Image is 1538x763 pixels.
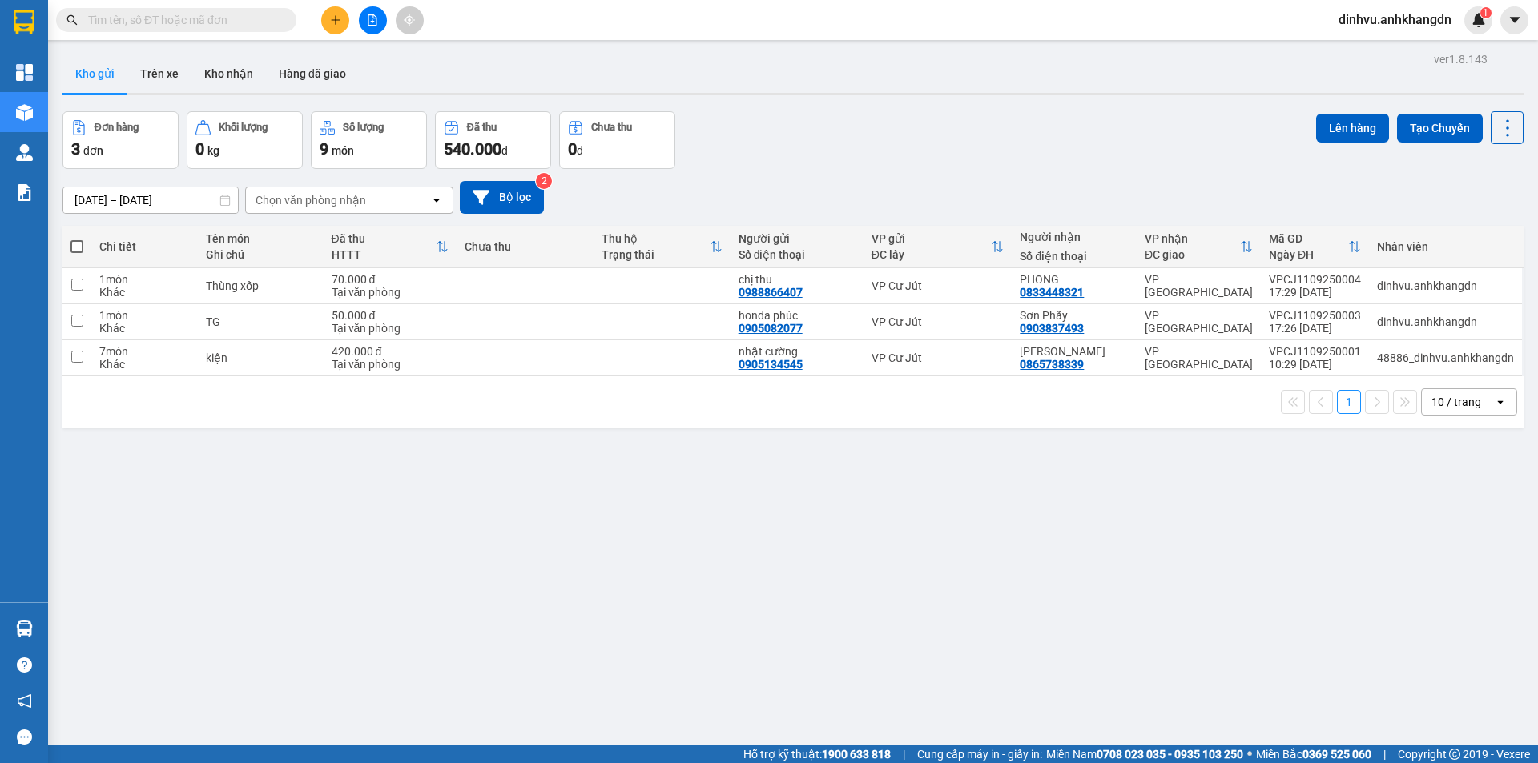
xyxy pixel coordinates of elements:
div: ĐC lấy [872,248,992,261]
div: Ngày ĐH [1269,248,1348,261]
button: Hàng đã giao [266,54,359,93]
div: VP Cư Jút [872,351,1005,364]
div: VP Cư Jút [872,315,1005,328]
div: 10 / trang [1431,394,1481,410]
sup: 1 [1480,7,1492,18]
div: Tại văn phòng [332,322,449,335]
strong: 0369 525 060 [1302,748,1371,761]
div: 420.000 đ [332,345,449,358]
div: TG [206,315,315,328]
th: Toggle SortBy [864,226,1013,268]
span: 9 [320,139,328,159]
span: món [332,144,354,157]
span: đ [577,144,583,157]
span: đ [501,144,508,157]
div: 70.000 đ [332,273,449,286]
button: 1 [1337,390,1361,414]
div: Trạng thái [602,248,710,261]
button: Số lượng9món [311,111,427,169]
input: Select a date range. [63,187,238,213]
div: 1 món [99,273,190,286]
div: Chi tiết [99,240,190,253]
div: Ghi chú [206,248,315,261]
div: Khối lượng [219,122,268,133]
div: VP [GEOGRAPHIC_DATA] [1145,345,1253,371]
span: message [17,729,32,745]
div: Mã GD [1269,232,1348,245]
div: Khác [99,286,190,299]
div: Tại văn phòng [332,358,449,371]
span: Hỗ trợ kỹ thuật: [743,745,891,763]
div: Chưa thu [591,122,632,133]
strong: 1900 633 818 [822,748,891,761]
div: Đã thu [467,122,497,133]
img: warehouse-icon [16,620,33,637]
button: Kho nhận [191,54,266,93]
div: VP gửi [872,232,992,245]
svg: open [1494,396,1507,408]
div: honda phúc [739,309,856,322]
div: 0833448321 [1020,286,1084,299]
input: Tìm tên, số ĐT hoặc mã đơn [88,11,277,29]
div: Đã thu [332,232,436,245]
span: copyright [1449,749,1460,760]
div: Tại văn phòng [332,286,449,299]
th: Toggle SortBy [324,226,457,268]
div: 17:29 [DATE] [1269,286,1361,299]
div: chị thu [739,273,856,286]
div: Khác [99,322,190,335]
span: 3 [71,139,80,159]
div: Chọn văn phòng nhận [256,192,366,208]
img: logo-vxr [14,10,34,34]
div: Chưa thu [465,240,586,253]
button: Chưa thu0đ [559,111,675,169]
div: PHONG [1020,273,1129,286]
div: Nhân viên [1377,240,1514,253]
div: 0905134545 [739,358,803,371]
button: file-add [359,6,387,34]
div: 0865738339 [1020,358,1084,371]
div: HTTT [332,248,436,261]
div: kim hưng [1020,345,1129,358]
img: dashboard-icon [16,64,33,81]
span: đơn [83,144,103,157]
img: icon-new-feature [1472,13,1486,27]
button: Khối lượng0kg [187,111,303,169]
div: Thu hộ [602,232,710,245]
div: ĐC giao [1145,248,1240,261]
div: Số điện thoại [739,248,856,261]
div: 1 món [99,309,190,322]
button: Tạo Chuyến [1397,114,1483,143]
button: caret-down [1500,6,1528,34]
span: plus [330,14,341,26]
div: Tên món [206,232,315,245]
div: 0903837493 [1020,322,1084,335]
div: Người gửi [739,232,856,245]
span: ⚪️ [1247,751,1252,757]
div: Đơn hàng [95,122,139,133]
div: 50.000 đ [332,309,449,322]
button: plus [321,6,349,34]
button: Trên xe [127,54,191,93]
span: 0 [195,139,204,159]
span: 1 [1483,7,1488,18]
div: 48886_dinhvu.anhkhangdn [1377,351,1514,364]
span: search [66,14,78,26]
span: Miền Bắc [1256,745,1371,763]
button: Đơn hàng3đơn [62,111,179,169]
div: nhật cường [739,345,856,358]
th: Toggle SortBy [594,226,731,268]
div: dinhvu.anhkhangdn [1377,315,1514,328]
span: question-circle [17,657,32,673]
div: Số điện thoại [1020,250,1129,263]
div: 17:26 [DATE] [1269,322,1361,335]
span: aim [404,14,415,26]
span: kg [207,144,219,157]
button: aim [396,6,424,34]
div: Khác [99,358,190,371]
div: VP [GEOGRAPHIC_DATA] [1145,273,1253,299]
div: ver 1.8.143 [1434,50,1488,68]
div: Sơn Phẩy [1020,309,1129,322]
div: Thùng xốp [206,279,315,292]
div: VP [GEOGRAPHIC_DATA] [1145,309,1253,335]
